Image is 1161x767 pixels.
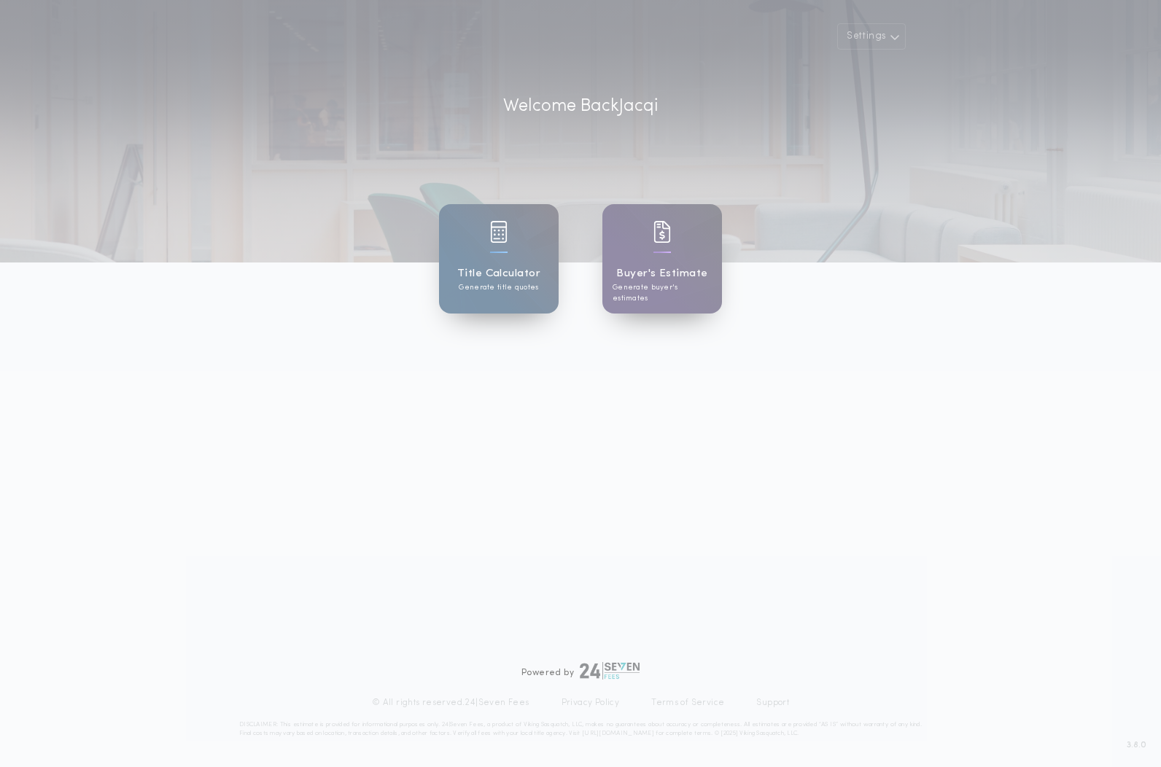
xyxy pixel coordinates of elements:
a: Privacy Policy [562,697,620,709]
p: Welcome Back Jacqi [503,93,658,120]
img: card icon [490,221,508,243]
img: card icon [653,221,671,243]
p: Generate title quotes [459,282,538,293]
a: card iconTitle CalculatorGenerate title quotes [439,204,559,314]
div: Powered by [521,662,640,680]
a: Terms of Service [651,697,724,709]
p: Generate buyer's estimates [613,282,712,304]
button: Settings [837,23,906,50]
span: 3.8.0 [1127,739,1146,752]
img: logo [580,662,640,680]
a: [URL][DOMAIN_NAME] [582,731,654,736]
p: © All rights reserved. 24|Seven Fees [372,697,529,709]
a: card iconBuyer's EstimateGenerate buyer's estimates [602,204,722,314]
h1: Buyer's Estimate [616,265,707,282]
a: Support [756,697,789,709]
p: DISCLAIMER: This estimate is provided for informational purposes only. 24|Seven Fees, a product o... [239,720,922,738]
h1: Title Calculator [457,265,540,282]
